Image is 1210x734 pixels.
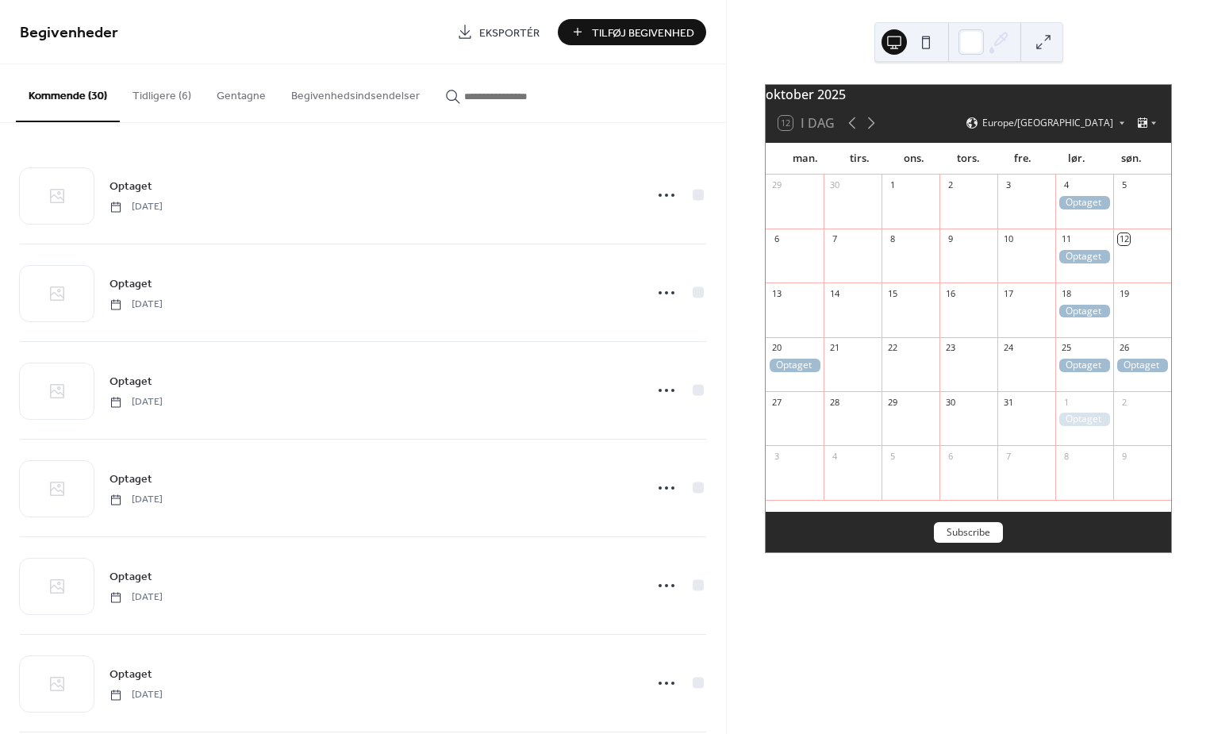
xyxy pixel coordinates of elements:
[770,233,782,245] div: 6
[1118,450,1130,462] div: 9
[886,287,898,299] div: 15
[770,287,782,299] div: 13
[886,179,898,191] div: 1
[1002,179,1014,191] div: 3
[944,233,956,245] div: 9
[944,396,956,408] div: 30
[832,143,886,175] div: tirs.
[278,64,432,121] button: Begivenhedsindsendelser
[204,64,278,121] button: Gentagne
[1002,287,1014,299] div: 17
[770,179,782,191] div: 29
[828,233,840,245] div: 7
[944,450,956,462] div: 6
[996,143,1050,175] div: fre.
[941,143,995,175] div: tors.
[109,179,152,195] span: Optaget
[770,396,782,408] div: 27
[20,17,118,48] span: Begivenheder
[109,567,152,586] a: Optaget
[109,665,152,683] a: Optaget
[1060,233,1072,245] div: 11
[828,287,840,299] div: 14
[109,395,163,409] span: [DATE]
[109,275,152,293] a: Optaget
[886,450,898,462] div: 5
[1055,196,1113,209] div: Optaget
[109,688,163,702] span: [DATE]
[770,342,782,354] div: 20
[1060,396,1072,408] div: 1
[766,85,1171,104] div: oktober 2025
[944,179,956,191] div: 2
[1002,396,1014,408] div: 31
[1055,250,1113,263] div: Optaget
[1104,143,1158,175] div: søn.
[109,177,152,195] a: Optaget
[1002,450,1014,462] div: 7
[109,298,163,312] span: [DATE]
[828,450,840,462] div: 4
[1060,450,1072,462] div: 8
[120,64,204,121] button: Tidligere (6)
[944,287,956,299] div: 16
[886,396,898,408] div: 29
[109,372,152,390] a: Optaget
[770,450,782,462] div: 3
[1118,342,1130,354] div: 26
[766,359,824,372] div: Optaget
[934,522,1003,543] button: Subscribe
[828,179,840,191] div: 30
[886,233,898,245] div: 8
[1118,179,1130,191] div: 5
[109,470,152,488] a: Optaget
[828,396,840,408] div: 28
[109,667,152,683] span: Optaget
[558,19,706,45] button: Tilføj Begivenhed
[1118,396,1130,408] div: 2
[109,276,152,293] span: Optaget
[1055,305,1113,318] div: Optaget
[1118,287,1130,299] div: 19
[16,64,120,122] button: Kommende (30)
[479,25,540,41] span: Eksportér
[109,200,163,214] span: [DATE]
[1050,143,1104,175] div: lør.
[1055,413,1113,426] div: Optaget
[109,590,163,605] span: [DATE]
[778,143,832,175] div: man.
[1055,359,1113,372] div: Optaget
[828,342,840,354] div: 21
[109,374,152,390] span: Optaget
[982,118,1113,128] span: Europe/[GEOGRAPHIC_DATA]
[445,19,551,45] a: Eksportér
[109,493,163,507] span: [DATE]
[887,143,941,175] div: ons.
[1113,359,1171,372] div: Optaget
[1060,342,1072,354] div: 25
[109,569,152,586] span: Optaget
[1002,233,1014,245] div: 10
[886,342,898,354] div: 22
[1060,179,1072,191] div: 4
[1118,233,1130,245] div: 12
[109,471,152,488] span: Optaget
[1002,342,1014,354] div: 24
[1060,287,1072,299] div: 18
[944,342,956,354] div: 23
[592,25,694,41] span: Tilføj Begivenhed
